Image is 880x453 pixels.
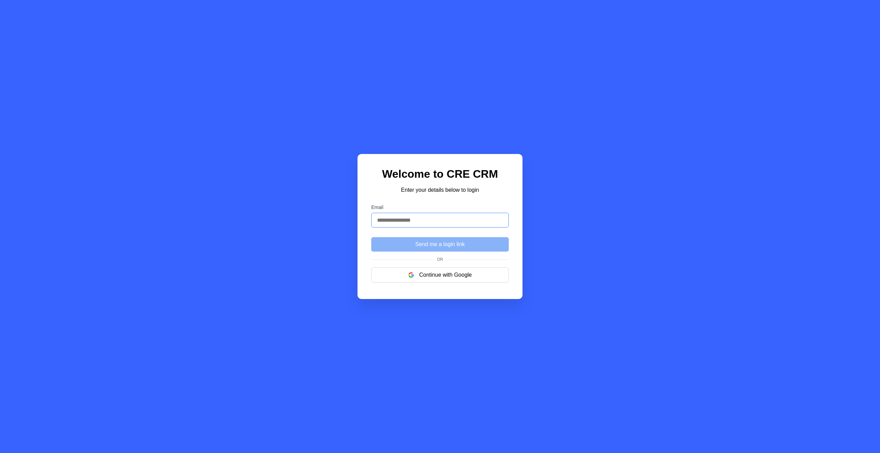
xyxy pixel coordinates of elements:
[371,237,509,252] button: Send me a login link
[408,272,414,278] img: google logo
[371,186,509,194] p: Enter your details below to login
[371,267,509,283] button: Continue with Google
[371,205,509,210] label: Email
[371,168,509,180] h1: Welcome to CRE CRM
[434,257,446,262] span: Or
